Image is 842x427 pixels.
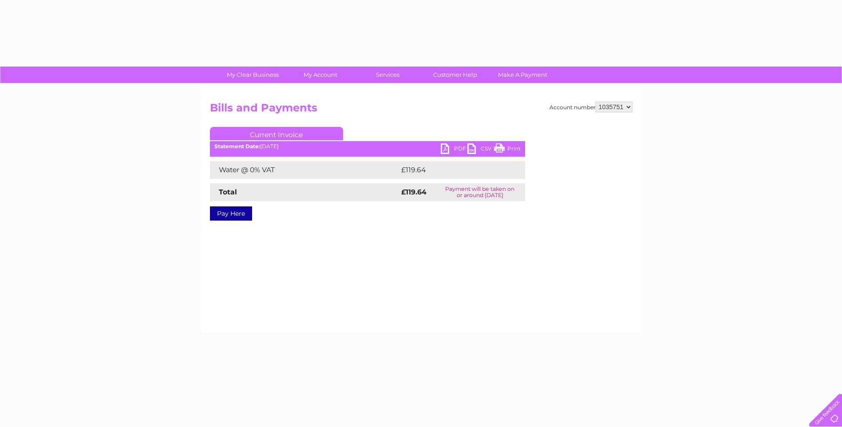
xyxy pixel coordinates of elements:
[401,188,427,196] strong: £119.64
[549,102,632,112] div: Account number
[216,67,289,83] a: My Clear Business
[219,188,237,196] strong: Total
[351,67,424,83] a: Services
[419,67,492,83] a: Customer Help
[435,183,525,201] td: Payment will be taken on or around [DATE]
[214,143,260,150] b: Statement Date:
[210,102,632,119] h2: Bills and Payments
[210,206,252,221] a: Pay Here
[399,161,508,179] td: £119.64
[494,143,521,156] a: Print
[441,143,467,156] a: PDF
[210,127,343,140] a: Current Invoice
[284,67,357,83] a: My Account
[210,161,399,179] td: Water @ 0% VAT
[467,143,494,156] a: CSV
[210,143,525,150] div: [DATE]
[486,67,559,83] a: Make A Payment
